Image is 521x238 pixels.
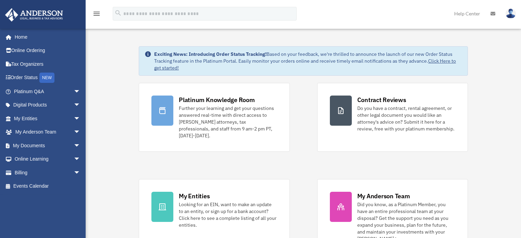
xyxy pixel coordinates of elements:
div: NEW [39,73,54,83]
div: Looking for an EIN, want to make an update to an entity, or sign up for a bank account? Click her... [179,201,277,228]
img: Anderson Advisors Platinum Portal [3,8,65,22]
a: Tax Organizers [5,57,91,71]
a: My Anderson Teamarrow_drop_down [5,125,91,139]
a: My Documentsarrow_drop_down [5,139,91,152]
img: User Pic [506,9,516,18]
a: Contract Reviews Do you have a contract, rental agreement, or other legal document you would like... [317,83,468,152]
span: arrow_drop_down [74,166,87,180]
span: arrow_drop_down [74,98,87,112]
a: Home [5,30,87,44]
span: arrow_drop_down [74,125,87,139]
div: Platinum Knowledge Room [179,96,255,104]
a: Digital Productsarrow_drop_down [5,98,91,112]
a: Events Calendar [5,179,91,193]
span: arrow_drop_down [74,85,87,99]
div: My Entities [179,192,210,200]
div: Do you have a contract, rental agreement, or other legal document you would like an attorney's ad... [357,105,455,132]
a: Order StatusNEW [5,71,91,85]
span: arrow_drop_down [74,152,87,166]
a: Billingarrow_drop_down [5,166,91,179]
span: arrow_drop_down [74,139,87,153]
a: Online Learningarrow_drop_down [5,152,91,166]
div: Based on your feedback, we're thrilled to announce the launch of our new Order Status Tracking fe... [154,51,462,71]
div: Contract Reviews [357,96,406,104]
span: arrow_drop_down [74,112,87,126]
a: My Entitiesarrow_drop_down [5,112,91,125]
a: Platinum Q&Aarrow_drop_down [5,85,91,98]
div: My Anderson Team [357,192,410,200]
a: Click Here to get started! [154,58,456,71]
div: Further your learning and get your questions answered real-time with direct access to [PERSON_NAM... [179,105,277,139]
a: Platinum Knowledge Room Further your learning and get your questions answered real-time with dire... [139,83,289,152]
a: menu [92,12,101,18]
strong: Exciting News: Introducing Order Status Tracking! [154,51,266,57]
a: Online Ordering [5,44,91,58]
i: menu [92,10,101,18]
i: search [114,9,122,17]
